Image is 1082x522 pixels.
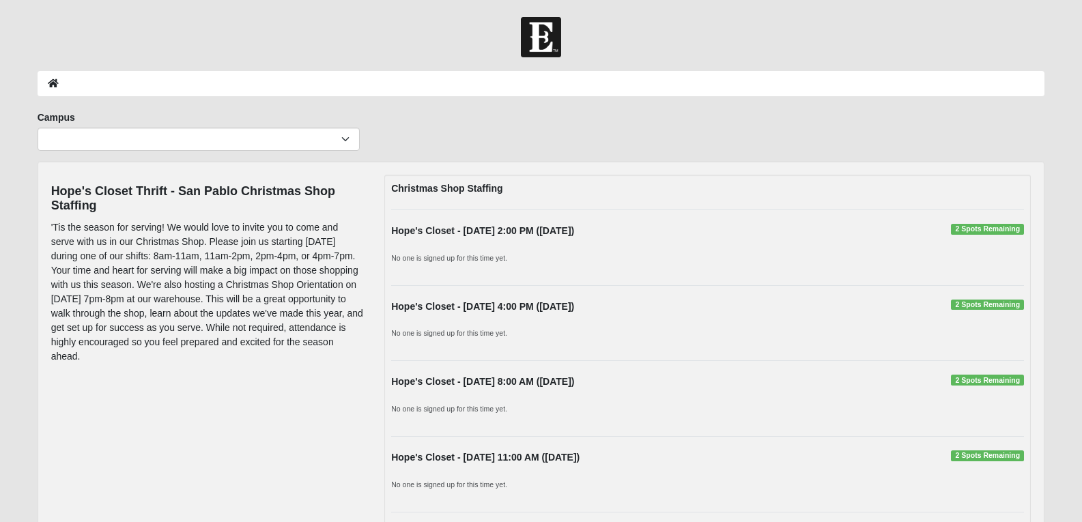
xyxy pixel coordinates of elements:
h4: Hope's Closet Thrift - San Pablo Christmas Shop Staffing [51,184,365,214]
strong: Christmas Shop Staffing [391,183,502,194]
img: Church of Eleven22 Logo [521,17,561,57]
span: 2 Spots Remaining [951,300,1024,310]
strong: Hope's Closet - [DATE] 8:00 AM ([DATE]) [391,376,574,387]
strong: Hope's Closet - [DATE] 2:00 PM ([DATE]) [391,225,574,236]
span: 2 Spots Remaining [951,450,1024,461]
strong: Hope's Closet - [DATE] 11:00 AM ([DATE]) [391,452,580,463]
label: Campus [38,111,75,124]
p: 'Tis the season for serving! We would love to invite you to come and serve with us in our Christm... [51,220,365,364]
span: 2 Spots Remaining [951,224,1024,235]
strong: Hope's Closet - [DATE] 4:00 PM ([DATE]) [391,301,574,312]
span: 2 Spots Remaining [951,375,1024,386]
small: No one is signed up for this time yet. [391,405,507,413]
small: No one is signed up for this time yet. [391,480,507,489]
small: No one is signed up for this time yet. [391,254,507,262]
small: No one is signed up for this time yet. [391,329,507,337]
